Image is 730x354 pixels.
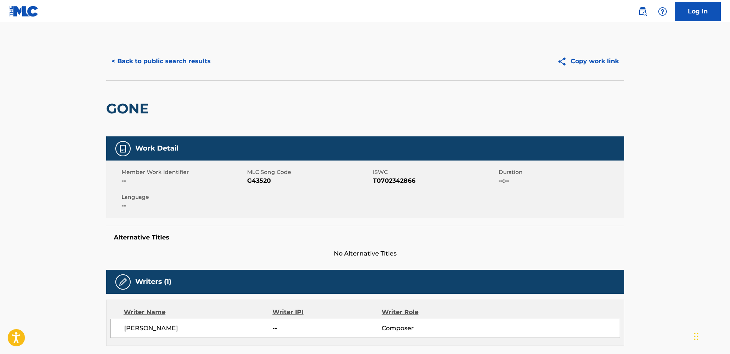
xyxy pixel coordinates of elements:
h5: Writers (1) [135,277,171,286]
img: help [658,7,667,16]
iframe: Chat Widget [692,317,730,354]
h2: GONE [106,100,153,117]
img: Writers [118,277,128,287]
h5: Work Detail [135,144,178,153]
button: Copy work link [552,52,624,71]
span: Duration [499,168,622,176]
a: Public Search [635,4,650,19]
span: G43520 [247,176,371,185]
span: Composer [382,324,481,333]
span: --:-- [499,176,622,185]
button: < Back to public search results [106,52,216,71]
span: -- [121,176,245,185]
span: No Alternative Titles [106,249,624,258]
img: search [638,7,647,16]
span: -- [121,201,245,210]
span: Language [121,193,245,201]
span: MLC Song Code [247,168,371,176]
div: Drag [694,325,699,348]
a: Log In [675,2,721,21]
span: -- [272,324,381,333]
img: Work Detail [118,144,128,153]
span: ISWC [373,168,497,176]
img: MLC Logo [9,6,39,17]
span: T0702342866 [373,176,497,185]
span: Member Work Identifier [121,168,245,176]
h5: Alternative Titles [114,234,617,241]
div: Writer IPI [272,308,382,317]
div: Help [655,4,670,19]
span: [PERSON_NAME] [124,324,273,333]
div: Writer Role [382,308,481,317]
img: Copy work link [557,57,571,66]
div: Writer Name [124,308,273,317]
